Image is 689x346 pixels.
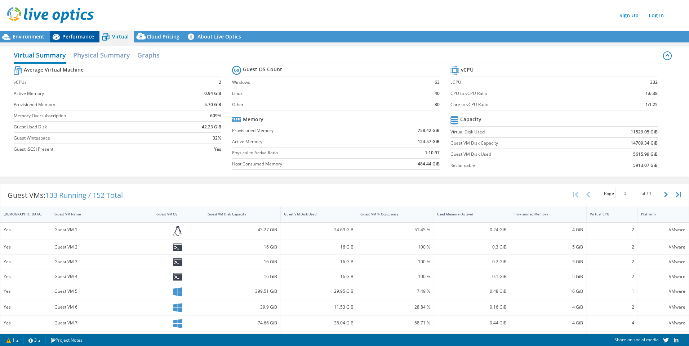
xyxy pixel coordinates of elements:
[514,212,574,217] div: Provisioned Memory
[418,160,440,168] b: 484.44 GiB
[437,303,507,311] div: 0.16 GiB
[45,190,123,200] span: 133 Running / 152 Total
[590,303,634,311] div: 2
[631,128,658,136] b: 11529.05 GiB
[514,258,583,266] div: 5 GiB
[1,336,24,345] a: 1
[208,287,277,295] div: 399.51 GiB
[14,79,176,86] label: vCPUs
[4,273,48,281] div: Yes
[214,146,221,153] b: Yes
[208,319,277,327] div: 74.66 GiB
[14,101,176,108] label: Provisioned Memory
[616,10,642,21] a: Sign Up
[645,90,658,97] b: 1:6.38
[418,127,440,134] b: 758.42 GiB
[645,101,658,108] b: 1:1.25
[232,149,379,156] label: Physical to Active Ratio
[284,319,354,327] div: 36.04 GiB
[73,48,130,62] h2: Physical Summary
[147,33,179,40] span: Cloud Pricing
[284,226,354,234] div: 24.69 GiB
[243,66,282,73] b: Guest OS Count
[284,258,354,266] div: 16 GiB
[437,258,507,266] div: 0.2 GiB
[418,138,440,145] b: 124.57 GiB
[514,303,583,311] div: 4 GiB
[112,33,129,40] span: Virtual
[360,303,430,311] div: 28.84 %
[208,226,277,234] div: 45.27 GiB
[450,140,586,147] label: Guest VM Disk Capacity
[4,258,48,266] div: Yes
[284,273,354,281] div: 16 GiB
[156,212,192,217] div: Guest VM OS
[450,90,610,97] label: CPU to vCPU Ratio
[208,273,277,281] div: 16 GiB
[14,48,66,64] h2: Virtual Summary
[208,212,268,217] div: Guest VM Disk Capacity
[14,123,176,131] label: Guest Used Disk
[208,243,277,251] div: 16 GiB
[13,33,44,40] span: Environment
[590,273,634,281] div: 2
[590,226,634,234] div: 2
[435,90,440,97] b: 40
[243,116,263,123] b: Memory
[450,79,610,86] label: vCPU
[210,112,221,119] b: 609%
[208,258,277,266] div: 16 GiB
[450,151,586,158] label: Guest VM Disk Used
[23,336,46,345] a: 3
[650,79,658,86] b: 332
[4,212,39,217] div: [DEMOGRAPHIC_DATA]
[646,190,652,196] span: 11
[633,162,658,169] b: 5913.07 GiB
[360,243,430,251] div: 100 %
[360,226,430,234] div: 51.45 %
[360,212,421,217] div: Guest VM % Occupancy
[641,258,685,266] div: VMware
[54,258,150,266] div: Guest VM 3
[213,135,221,142] b: 32%
[137,48,160,62] h2: Graphs
[14,135,176,142] label: Guest Whitespace
[590,319,634,327] div: 4
[631,140,658,147] b: 14709.34 GiB
[4,319,48,327] div: Yes
[232,90,421,97] label: Linux
[450,162,586,169] label: Reclaimable
[614,337,659,343] span: Share on social media
[232,101,421,108] label: Other
[514,273,583,281] div: 5 GiB
[645,10,667,21] a: Log In
[437,319,507,327] div: 0.44 GiB
[437,243,507,251] div: 0.3 GiB
[360,258,430,266] div: 100 %
[204,90,221,97] b: 0.94 GiB
[450,128,586,136] label: Virtual Disk Used
[590,258,634,266] div: 2
[641,287,685,295] div: VMware
[185,31,246,42] a: About Live Optics
[360,287,430,295] div: 7.49 %
[14,112,176,119] label: Memory Oversubscription
[604,189,652,198] span: Page of
[590,243,634,251] div: 2
[514,287,583,295] div: 16 GiB
[641,243,685,251] div: VMware
[62,33,94,40] span: Performance
[7,7,94,23] img: live_optics_svg.svg
[54,212,141,217] div: Guest VM Name
[641,212,677,217] div: Platform
[435,101,440,108] b: 30
[437,273,507,281] div: 0.1 GiB
[4,226,48,234] div: Yes
[204,101,221,108] b: 5.70 GiB
[437,212,498,217] div: Used Memory (Active)
[0,184,130,206] div: Guest VMs:
[360,273,430,281] div: 100 %
[54,287,150,295] div: Guest VM 5
[54,226,150,234] div: Guest VM 1
[45,336,88,345] a: Project Notes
